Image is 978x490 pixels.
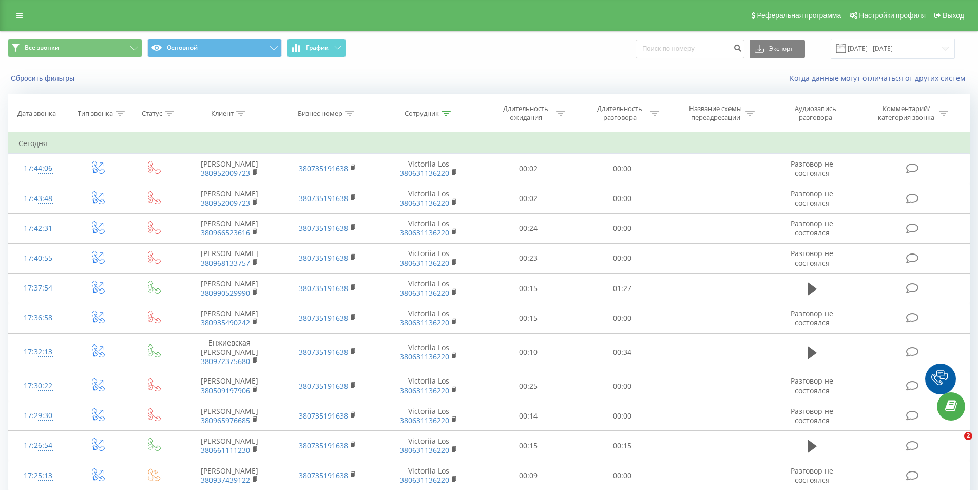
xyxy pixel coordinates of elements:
td: 00:15 [576,431,669,461]
a: 380631136220 [400,475,449,485]
td: Victoriia Los [376,213,482,243]
div: 17:29:30 [18,406,58,426]
td: Victoriia Los [376,371,482,401]
div: 17:32:13 [18,342,58,362]
a: 380952009723 [201,168,250,178]
div: Бизнес номер [298,109,342,118]
a: 380631136220 [400,386,449,395]
a: 380631136220 [400,198,449,208]
button: Сбросить фильтры [8,74,80,83]
td: Сегодня [8,133,970,154]
a: 380735191638 [299,470,348,480]
a: 380735191638 [299,347,348,357]
iframe: Intercom live chat [943,432,968,457]
a: 380661111230 [201,445,250,455]
span: График [306,44,329,51]
td: 00:00 [576,371,669,401]
a: 380735191638 [299,164,348,173]
td: 00:23 [482,243,576,273]
td: Victoriia Los [376,431,482,461]
button: График [287,39,346,57]
span: Разговор не состоялся [791,159,833,178]
td: [PERSON_NAME] [181,371,278,401]
span: Реферальная программа [757,11,841,20]
a: 380631136220 [400,445,449,455]
span: Разговор не состоялся [791,308,833,328]
a: 380937439122 [201,475,250,485]
div: 17:30:22 [18,376,58,396]
a: 380631136220 [400,288,449,298]
div: Название схемы переадресации [688,104,743,122]
td: [PERSON_NAME] [181,303,278,333]
td: Victoriia Los [376,154,482,184]
a: 380965976685 [201,415,250,425]
a: 380990529990 [201,288,250,298]
td: [PERSON_NAME] [181,154,278,184]
a: 380631136220 [400,352,449,361]
div: 17:40:55 [18,248,58,268]
div: 17:37:54 [18,278,58,298]
div: 17:44:06 [18,158,58,178]
span: Разговор не состоялся [791,189,833,208]
a: 380735191638 [299,193,348,203]
td: [PERSON_NAME] [181,184,278,213]
a: 380735191638 [299,411,348,421]
td: [PERSON_NAME] [181,431,278,461]
td: 00:15 [482,274,576,303]
div: 17:42:31 [18,219,58,239]
div: 17:25:13 [18,466,58,486]
div: Сотрудник [405,109,439,118]
td: 00:24 [482,213,576,243]
td: 00:14 [482,401,576,431]
a: 380631136220 [400,318,449,328]
span: Выход [943,11,964,20]
td: 00:15 [482,303,576,333]
td: 00:00 [576,213,669,243]
div: Аудиозапись разговора [782,104,849,122]
div: 17:43:48 [18,189,58,209]
td: 00:00 [576,243,669,273]
td: Victoriia Los [376,243,482,273]
a: Когда данные могут отличаться от других систем [790,73,970,83]
td: Victoriia Los [376,401,482,431]
button: Все звонки [8,39,142,57]
td: Victoriia Los [376,184,482,213]
a: 380631136220 [400,168,449,178]
a: 380735191638 [299,313,348,323]
td: [PERSON_NAME] [181,274,278,303]
td: 01:27 [576,274,669,303]
div: Длительность ожидания [498,104,553,122]
a: 380952009723 [201,198,250,208]
td: 00:34 [576,333,669,371]
td: [PERSON_NAME] [181,243,278,273]
td: 00:00 [576,154,669,184]
span: Разговор не состоялся [791,406,833,425]
a: 380509197906 [201,386,250,395]
td: 00:25 [482,371,576,401]
div: Комментарий/категория звонка [876,104,936,122]
a: 380735191638 [299,223,348,233]
a: 380735191638 [299,283,348,293]
a: 380935490242 [201,318,250,328]
td: 00:00 [576,303,669,333]
div: 17:36:58 [18,308,58,328]
div: 17:26:54 [18,435,58,456]
span: Настройки профиля [859,11,926,20]
div: Дата звонка [17,109,56,118]
td: Victoriia Los [376,333,482,371]
td: [PERSON_NAME] [181,401,278,431]
td: [PERSON_NAME] [181,213,278,243]
a: 380966523616 [201,228,250,238]
a: 380968133757 [201,258,250,268]
td: 00:00 [576,184,669,213]
td: 00:02 [482,154,576,184]
td: Victoriia Los [376,303,482,333]
a: 380631136220 [400,258,449,268]
span: Разговор не состоялся [791,466,833,485]
a: 380972375680 [201,356,250,366]
button: Основной [147,39,282,57]
a: 380735191638 [299,381,348,391]
span: Все звонки [25,44,59,52]
div: Тип звонка [78,109,113,118]
div: Клиент [211,109,234,118]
